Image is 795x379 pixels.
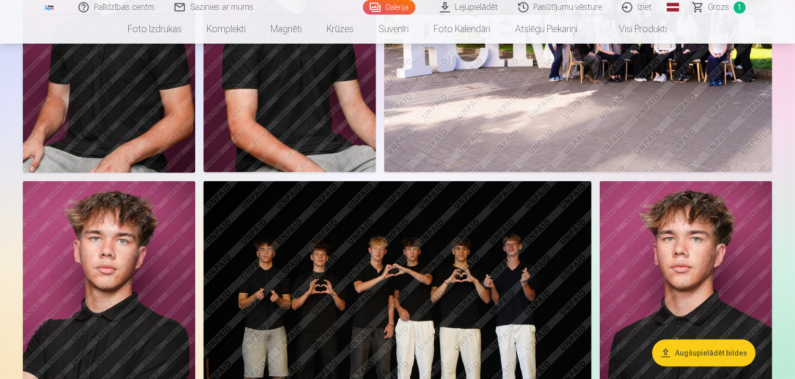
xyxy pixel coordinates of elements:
[503,15,590,44] a: Atslēgu piekariņi
[734,2,746,13] span: 1
[708,1,730,13] span: Grozs
[367,15,422,44] a: Suvenīri
[116,15,195,44] a: Foto izdrukas
[259,15,315,44] a: Magnēti
[422,15,503,44] a: Foto kalendāri
[590,15,680,44] a: Visi produkti
[195,15,259,44] a: Komplekti
[652,340,756,367] button: Augšupielādēt bildes
[315,15,367,44] a: Krūzes
[44,4,55,10] img: /fa1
